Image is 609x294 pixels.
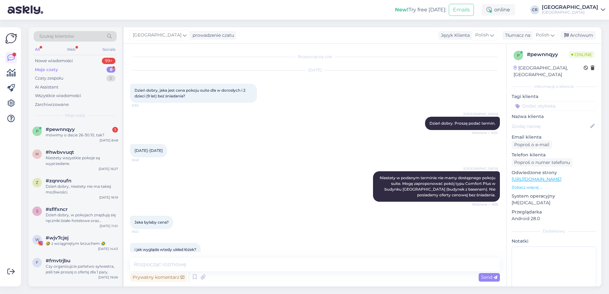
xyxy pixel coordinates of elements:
p: Nazwa klienta [512,113,596,120]
span: Send [481,274,497,280]
span: p [36,129,39,134]
span: #zqnroufn [46,178,71,184]
span: #sflfxncr [46,206,68,212]
div: [DATE] 11:01 [100,224,118,228]
p: Notatki [512,238,596,245]
div: Try free [DATE]: [395,6,446,14]
span: Polish [475,32,489,39]
div: CR [530,5,539,14]
span: Niestety w podanym terminie nie mamy dostępnego pokoju suite. Mogę zaproponować pokój typu Comfor... [380,175,496,197]
input: Dodać etykietę [512,101,596,111]
div: 99+ [102,58,115,64]
div: mówimy o dacie 26-30.10, tak? [46,132,118,138]
div: Tłumacz na [502,32,530,39]
span: Online [569,51,594,58]
div: Język Klienta [438,32,470,39]
div: [DATE] [130,67,500,73]
input: Dodaj nazwę [512,123,589,130]
button: Emails [449,4,474,16]
p: Przeglądarka [512,209,596,215]
span: z [36,180,38,185]
span: f [36,260,38,265]
div: Moje czaty [35,67,58,73]
p: System operacyjny [512,193,596,199]
p: Email klienta [512,134,596,140]
div: Archiwum [560,31,596,40]
p: Android 28.0 [512,215,596,222]
span: w [35,237,39,242]
div: Informacje o kliencie [512,84,596,89]
span: #fmvtrjbu [46,258,70,264]
span: #hwbvvuqt [46,149,74,155]
p: Tagi klienta [512,93,596,100]
div: prowadzenie czatu [190,32,234,39]
span: Widziane ✓ 8:56 [472,202,498,207]
div: 🤣 z wciągniętym brzuchem 🤣 [46,241,118,246]
span: Jaka bylaby cena? [134,220,169,225]
div: All [34,45,41,54]
div: Czy organizujcie państwo sylwestra, jeśli tak proszę o ofertę dla 1 pary. [46,264,118,275]
span: [DATE]-[DATE] [134,148,163,153]
div: [DATE] 16:27 [99,167,118,171]
p: Telefon klienta [512,152,596,158]
span: #pewnnqyy [46,127,75,132]
p: Odwiedzone strony [512,169,596,176]
div: [DATE] 19:06 [98,275,118,280]
div: [DATE] 14:43 [98,246,118,251]
div: [GEOGRAPHIC_DATA], [GEOGRAPHIC_DATA] [514,65,584,78]
p: [MEDICAL_DATA] [512,199,596,206]
span: Szukaj klientów [39,33,74,40]
div: Dodatkowy [512,228,596,234]
span: 8:48 [132,158,156,162]
div: AI Assistant [35,84,58,90]
div: # pewnnqyy [527,51,569,58]
span: Dzień dobry. Proszę podać termin. [429,121,495,126]
span: #wjv7cjej [46,235,69,241]
span: h [36,152,39,156]
div: Czaty zespołu [35,75,63,82]
span: Widziane ✓ 8:34 [472,130,498,135]
a: [URL][DOMAIN_NAME] [512,176,561,182]
span: Polish [536,32,549,39]
div: Poproś o e-mail [512,140,552,149]
span: [GEOGRAPHIC_DATA] [133,32,181,39]
div: [GEOGRAPHIC_DATA] [542,10,598,15]
div: Web [66,45,77,54]
div: Wszystkie wiadomości [35,93,81,99]
div: [DATE] 8:48 [100,138,118,143]
span: 8:30 [132,103,156,108]
b: New! [395,7,409,13]
img: Askly Logo [5,32,17,44]
div: Prywatny komentarz [130,273,187,282]
div: Rozpoczął się czat [130,54,500,60]
p: Zobacz więcej ... [512,185,596,190]
span: Moje czaty [65,113,85,118]
div: 8 [107,67,115,73]
div: 1 [112,127,118,133]
div: [DATE] 16:19 [99,195,118,200]
span: 9:02 [132,229,156,234]
span: [GEOGRAPHIC_DATA] [463,112,498,116]
div: 0 [106,75,115,82]
div: Dzień dobry, w pokojach znajdują się ręczniki białe-hotelowe oraz niebieskie-basenowe. [46,212,118,224]
div: Nowe wiadomości [35,58,73,64]
div: Dzień dobry, niestety nie ma takiej możliwości. [46,184,118,195]
span: [GEOGRAPHIC_DATA] [463,166,498,171]
span: s [36,209,38,213]
div: Poproś o numer telefonu [512,158,573,167]
div: Niestety wszystkie pokoje są wyprzedane. [46,155,118,167]
span: Dzień dobry, jaka jest cena pokoju suite dla w dorosłych i 2 dzieci (9 lat) beż śniadania? [134,88,246,98]
div: online [481,4,515,16]
span: i jak wygląda wtedy układ łóżek? [134,247,196,252]
div: Socials [101,45,117,54]
div: [GEOGRAPHIC_DATA] [542,5,598,10]
span: p [517,53,520,58]
a: [GEOGRAPHIC_DATA][GEOGRAPHIC_DATA] [542,5,605,15]
div: Zarchiwizowane [35,101,69,108]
